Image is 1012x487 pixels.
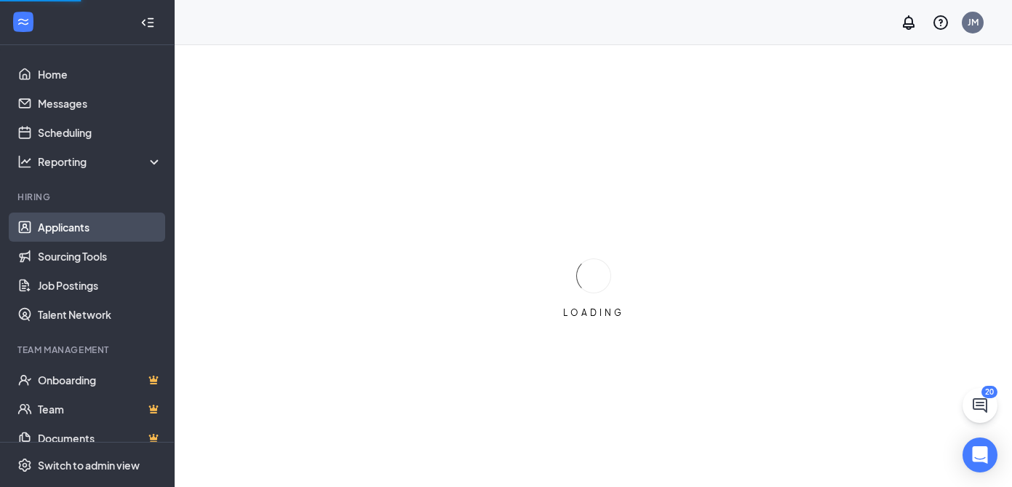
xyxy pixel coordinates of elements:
svg: Analysis [17,154,32,169]
a: Applicants [38,213,162,242]
a: OnboardingCrown [38,365,162,395]
svg: ChatActive [971,397,989,414]
a: Messages [38,89,162,118]
a: DocumentsCrown [38,424,162,453]
a: Sourcing Tools [38,242,162,271]
div: Hiring [17,191,159,203]
div: JM [968,16,979,28]
div: Switch to admin view [38,458,140,472]
a: Job Postings [38,271,162,300]
svg: Collapse [140,15,155,30]
button: ChatActive [963,388,997,423]
div: Reporting [38,154,163,169]
svg: Settings [17,458,32,472]
a: Scheduling [38,118,162,147]
a: Home [38,60,162,89]
div: Open Intercom Messenger [963,437,997,472]
svg: WorkstreamLogo [16,15,31,29]
svg: QuestionInfo [932,14,949,31]
div: LOADING [557,306,630,319]
a: Talent Network [38,300,162,329]
svg: Notifications [900,14,917,31]
a: TeamCrown [38,395,162,424]
div: 20 [981,386,997,398]
div: Team Management [17,344,159,356]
